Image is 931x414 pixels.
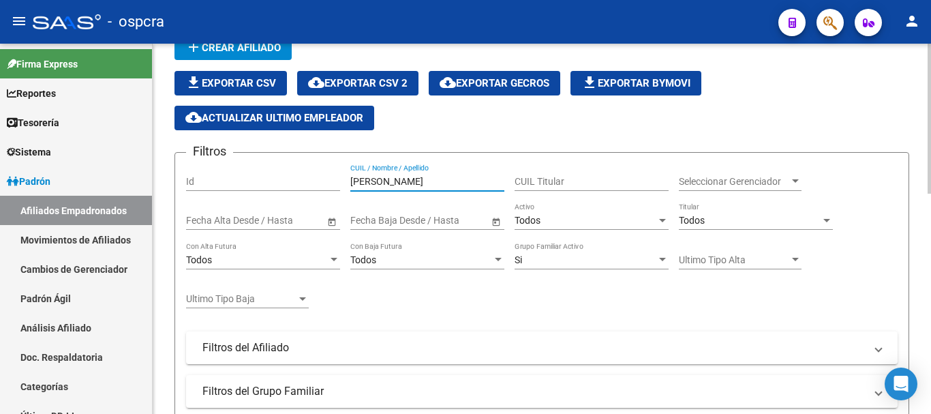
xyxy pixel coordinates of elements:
[185,77,276,89] span: Exportar CSV
[186,293,296,305] span: Ultimo Tipo Baja
[174,106,374,130] button: Actualizar ultimo Empleador
[185,109,202,125] mat-icon: cloud_download
[581,74,598,91] mat-icon: file_download
[679,215,705,226] span: Todos
[515,254,522,265] span: Si
[202,340,865,355] mat-panel-title: Filtros del Afiliado
[440,74,456,91] mat-icon: cloud_download
[240,215,307,226] input: End date
[186,142,233,161] h3: Filtros
[885,368,917,400] div: Open Intercom Messenger
[186,375,898,408] mat-expansion-panel-header: Filtros del Grupo Familiar
[174,71,287,95] button: Exportar CSV
[202,384,865,399] mat-panel-title: Filtros del Grupo Familiar
[679,254,789,266] span: Ultimo Tipo Alta
[7,174,50,189] span: Padrón
[297,71,418,95] button: Exportar CSV 2
[679,176,789,188] span: Seleccionar Gerenciador
[308,74,324,91] mat-icon: cloud_download
[904,13,920,29] mat-icon: person
[350,254,376,265] span: Todos
[581,77,690,89] span: Exportar Bymovi
[7,57,78,72] span: Firma Express
[429,71,560,95] button: Exportar GECROS
[185,39,202,55] mat-icon: add
[186,215,228,226] input: Start date
[7,86,56,101] span: Reportes
[515,215,540,226] span: Todos
[324,214,339,228] button: Open calendar
[108,7,164,37] span: - ospcra
[489,214,503,228] button: Open calendar
[185,112,363,124] span: Actualizar ultimo Empleador
[186,254,212,265] span: Todos
[404,215,471,226] input: End date
[308,77,408,89] span: Exportar CSV 2
[7,115,59,130] span: Tesorería
[7,145,51,160] span: Sistema
[174,35,292,60] button: Crear Afiliado
[186,331,898,364] mat-expansion-panel-header: Filtros del Afiliado
[185,74,202,91] mat-icon: file_download
[440,77,549,89] span: Exportar GECROS
[11,13,27,29] mat-icon: menu
[350,215,393,226] input: Start date
[570,71,701,95] button: Exportar Bymovi
[185,42,281,54] span: Crear Afiliado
